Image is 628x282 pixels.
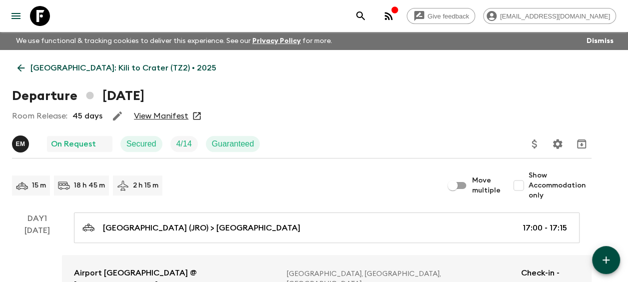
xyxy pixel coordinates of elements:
[15,140,25,148] p: E M
[51,138,96,150] p: On Request
[12,135,31,152] button: EM
[12,86,144,106] h1: Departure [DATE]
[523,222,567,234] p: 17:00 - 17:15
[525,134,545,154] button: Update Price, Early Bird Discount and Costs
[72,110,102,122] p: 45 days
[351,6,371,26] button: search adventures
[133,180,158,190] p: 2 h 15 m
[212,138,254,150] p: Guaranteed
[120,136,162,152] div: Secured
[126,138,156,150] p: Secured
[30,62,216,74] p: [GEOGRAPHIC_DATA]: Kili to Crater (TZ2) • 2025
[170,136,198,152] div: Trip Fill
[422,12,475,20] span: Give feedback
[548,134,568,154] button: Settings
[529,170,592,200] span: Show Accommodation only
[134,111,188,121] a: View Manifest
[483,8,616,24] div: [EMAIL_ADDRESS][DOMAIN_NAME]
[12,110,67,122] p: Room Release:
[6,6,26,26] button: menu
[12,212,62,224] p: Day 1
[176,138,192,150] p: 4 / 14
[12,32,336,50] p: We use functional & tracking cookies to deliver this experience. See our for more.
[32,180,46,190] p: 15 m
[572,134,592,154] button: Archive (Completed, Cancelled or Unsynced Departures only)
[407,8,475,24] a: Give feedback
[12,138,31,146] span: Emanuel Munisi
[103,222,300,234] p: [GEOGRAPHIC_DATA] (JRO) > [GEOGRAPHIC_DATA]
[584,34,616,48] button: Dismiss
[495,12,616,20] span: [EMAIL_ADDRESS][DOMAIN_NAME]
[74,212,580,243] a: [GEOGRAPHIC_DATA] (JRO) > [GEOGRAPHIC_DATA]17:00 - 17:15
[472,175,501,195] span: Move multiple
[252,37,301,44] a: Privacy Policy
[74,180,105,190] p: 18 h 45 m
[12,58,222,78] a: [GEOGRAPHIC_DATA]: Kili to Crater (TZ2) • 2025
